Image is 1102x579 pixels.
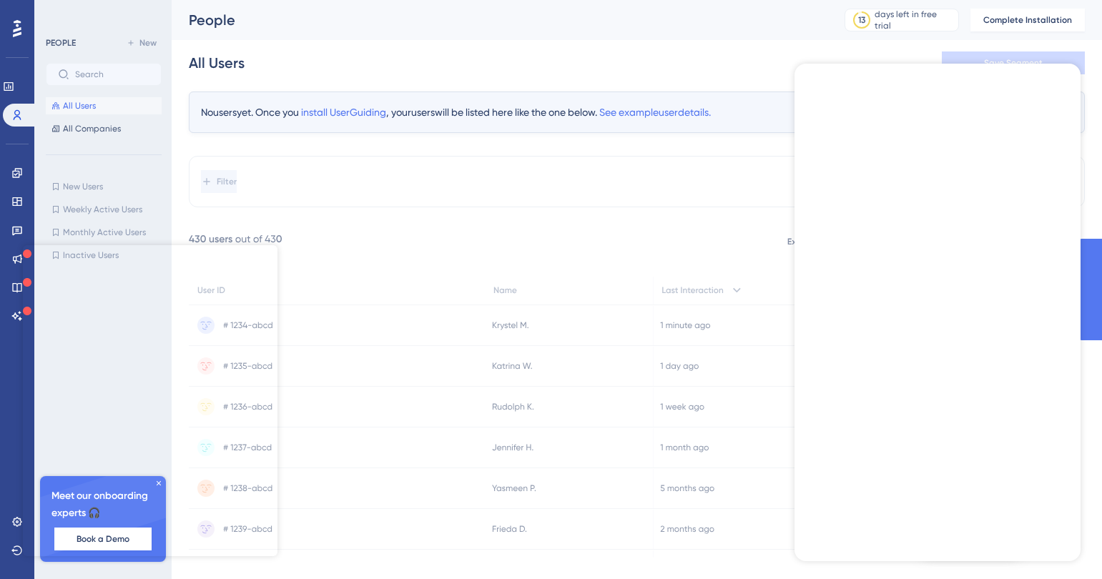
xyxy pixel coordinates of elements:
div: No users yet. Once you , your users will be listed here like the one below. [189,91,1085,133]
button: Save Segment [942,51,1085,74]
button: Complete Installation [970,9,1085,31]
span: Complete Installation [983,14,1072,26]
div: People [189,10,809,30]
span: Save Segment [984,57,1043,69]
span: install UserGuiding [301,107,386,118]
span: See example user details. [599,107,711,118]
button: Filter [201,170,237,193]
div: 13 [858,14,865,26]
iframe: UserGuiding AI Assistant [794,64,1081,561]
div: All Users [189,53,245,73]
div: days left in free trial [875,9,954,31]
span: Filter [217,176,237,187]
